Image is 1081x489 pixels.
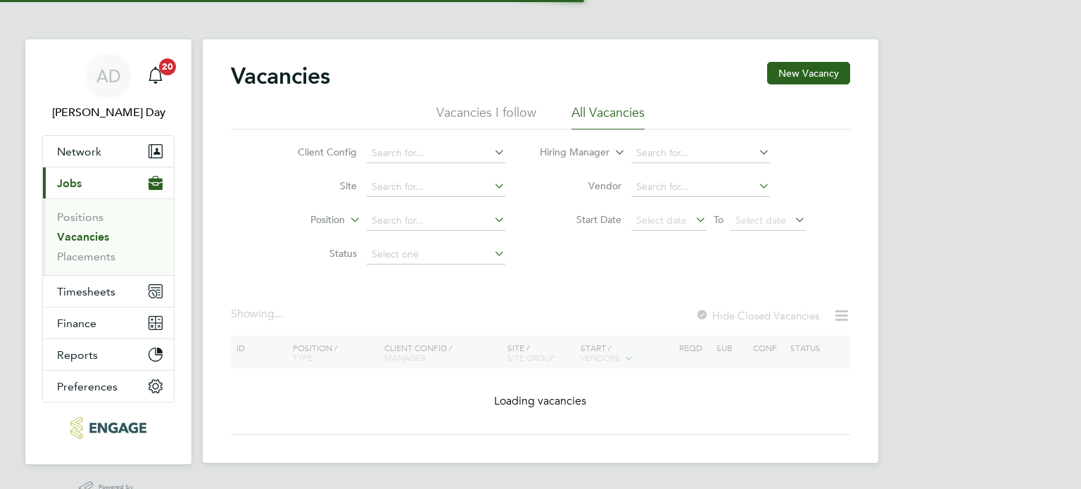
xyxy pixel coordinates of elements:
input: Search for... [631,177,770,197]
button: Reports [43,339,174,370]
span: 20 [159,58,176,75]
nav: Main navigation [25,39,191,464]
button: Finance [43,307,174,338]
a: Placements [57,250,115,263]
span: To [709,210,728,229]
label: Hide Closed Vacancies [695,309,819,322]
label: Position [264,213,345,227]
div: Jobs [43,198,174,275]
span: Amie Day [42,104,175,121]
a: 20 [141,53,170,99]
label: Hiring Manager [529,146,609,160]
img: morganhunt-logo-retina.png [70,417,146,439]
label: Site [276,179,357,192]
a: AD[PERSON_NAME] Day [42,53,175,121]
span: Jobs [57,177,82,190]
a: Positions [57,210,103,224]
h2: Vacancies [231,62,330,90]
span: Network [57,145,101,158]
input: Search for... [367,144,505,163]
li: All Vacancies [571,104,645,129]
span: Select date [636,214,687,227]
span: Preferences [57,380,118,393]
label: Vendor [540,179,621,192]
button: Preferences [43,371,174,402]
span: AD [96,67,121,85]
label: Client Config [276,146,357,158]
span: Reports [57,348,98,362]
button: Timesheets [43,276,174,307]
label: Start Date [540,213,621,226]
span: Select date [735,214,786,227]
div: Showing [231,307,286,322]
input: Search for... [367,177,505,197]
label: Status [276,247,357,260]
a: Vacancies [57,230,109,243]
li: Vacancies I follow [436,104,536,129]
span: ... [274,307,283,321]
span: Finance [57,317,96,330]
span: Timesheets [57,285,115,298]
button: Network [43,136,174,167]
input: Search for... [367,211,505,231]
button: Jobs [43,167,174,198]
a: Go to home page [42,417,175,439]
input: Search for... [631,144,770,163]
input: Select one [367,245,505,265]
button: New Vacancy [767,62,850,84]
